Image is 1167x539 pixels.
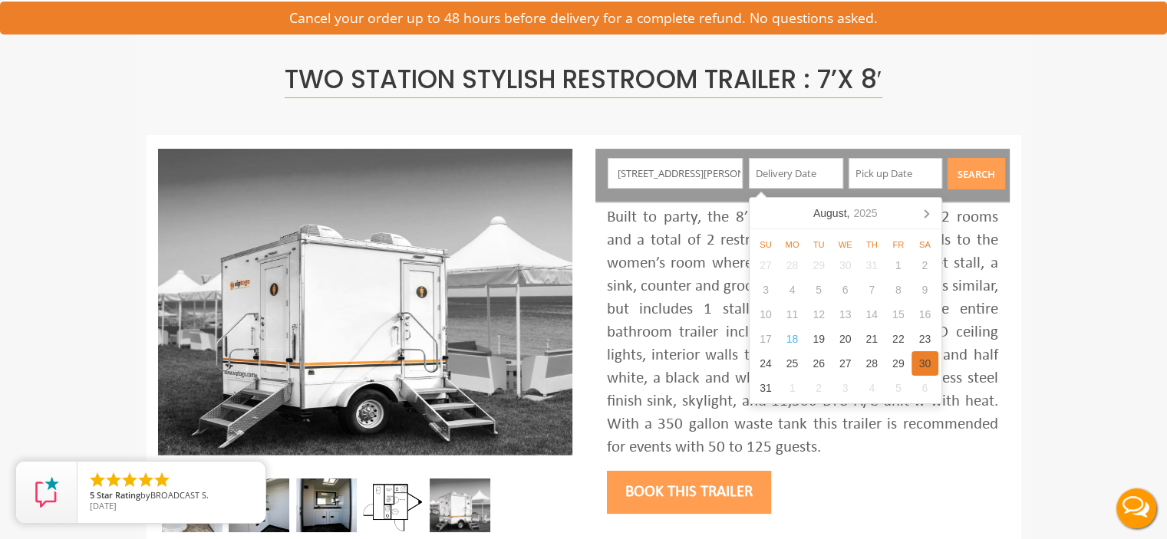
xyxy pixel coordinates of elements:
div: 3 [753,278,780,302]
div: 29 [806,253,832,278]
div: Su [753,238,780,251]
div: 21 [859,327,885,351]
li:  [104,471,123,489]
div: 12 [806,302,832,327]
div: 18 [779,327,806,351]
div: Built to party, the 8’ party offers 2 rooms and a total of 2 restroom stations. One door leads to... [607,206,998,459]
input: Delivery Date [749,158,843,189]
div: 16 [912,302,938,327]
div: 5 [806,278,832,302]
div: We [832,238,859,251]
li:  [88,471,107,489]
div: 1 [779,376,806,400]
li:  [153,471,171,489]
div: 31 [753,376,780,400]
li:  [137,471,155,489]
div: 15 [885,302,912,327]
input: Pick up Date [849,158,943,189]
div: 28 [779,253,806,278]
div: 8 [885,278,912,302]
div: 28 [859,351,885,376]
img: A mini restroom trailer with two separate stations and separate doors for males and females [158,149,572,455]
div: 17 [753,327,780,351]
input: Enter your Address [608,158,743,189]
div: 13 [832,302,859,327]
div: 25 [779,351,806,376]
div: 2 [912,253,938,278]
div: August, [807,201,884,225]
div: Fr [885,238,912,251]
div: 4 [779,278,806,302]
div: 5 [885,376,912,400]
img: A mini restroom trailer with two separate stations and separate doors for males and females [430,478,490,532]
button: Book this trailer [607,471,771,514]
div: 4 [859,376,885,400]
div: 6 [912,376,938,400]
span: [DATE] [90,500,117,511]
div: 19 [806,327,832,351]
div: Th [859,238,885,251]
div: 10 [753,302,780,327]
span: by [90,491,253,501]
div: 22 [885,327,912,351]
span: Star Rating [97,489,140,501]
div: 30 [832,253,859,278]
div: Sa [912,238,938,251]
li:  [120,471,139,489]
div: 3 [832,376,859,400]
button: Search [948,158,1005,189]
div: 29 [885,351,912,376]
div: 31 [859,253,885,278]
div: 1 [885,253,912,278]
button: Live Chat [1106,478,1167,539]
div: 20 [832,327,859,351]
div: 27 [753,253,780,278]
img: Floor Plan of 2 station Mini restroom with sink and toilet [363,478,424,532]
span: BROADCAST S. [150,489,209,501]
div: 24 [753,351,780,376]
div: 27 [832,351,859,376]
i: 2025 [853,205,877,221]
div: Mo [779,238,806,251]
div: 23 [912,327,938,351]
span: Two Station Stylish Restroom Trailer : 7’x 8′ [285,61,882,98]
div: 14 [859,302,885,327]
div: 7 [859,278,885,302]
div: 26 [806,351,832,376]
div: Tu [806,238,832,251]
img: Review Rating [31,477,62,508]
span: 5 [90,489,94,501]
div: 11 [779,302,806,327]
div: 6 [832,278,859,302]
div: 30 [912,351,938,376]
div: 2 [806,376,832,400]
img: DSC_0004_email [296,478,357,532]
div: 9 [912,278,938,302]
